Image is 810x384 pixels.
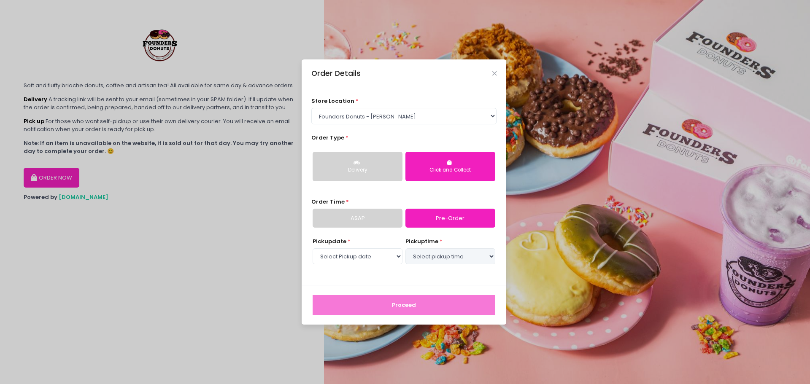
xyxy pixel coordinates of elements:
span: Order Type [311,134,344,142]
span: Order Time [311,198,345,206]
div: Order Details [311,68,361,79]
button: Click and Collect [405,152,495,181]
div: Delivery [319,166,397,174]
span: Pickup date [313,237,346,245]
button: Close [492,71,497,75]
a: Pre-Order [405,209,495,228]
button: Proceed [313,295,495,315]
a: ASAP [313,209,402,228]
button: Delivery [313,152,402,181]
span: pickup time [405,237,438,245]
span: store location [311,97,354,105]
div: Click and Collect [411,166,489,174]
